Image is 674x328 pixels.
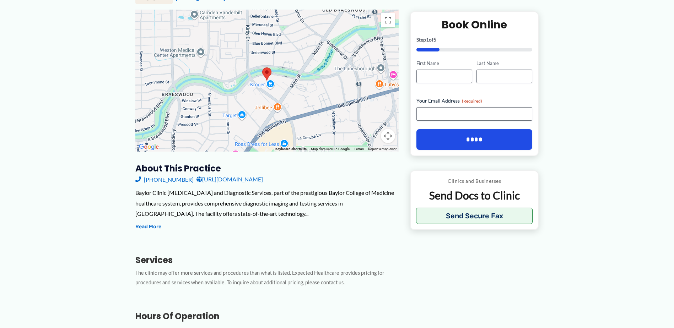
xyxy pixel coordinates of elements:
[426,37,429,43] span: 1
[135,174,194,185] a: [PHONE_NUMBER]
[135,163,399,174] h3: About this practice
[311,147,350,151] span: Map data ©2025 Google
[416,97,533,104] label: Your Email Address
[381,13,395,27] button: Toggle fullscreen view
[135,311,399,322] h3: Hours of Operation
[416,18,533,32] h2: Book Online
[416,37,533,42] p: Step of
[476,60,532,67] label: Last Name
[381,129,395,143] button: Map camera controls
[135,187,399,219] div: Baylor Clinic [MEDICAL_DATA] and Diagnostic Services, part of the prestigious Baylor College of M...
[433,37,436,43] span: 5
[416,60,472,67] label: First Name
[368,147,397,151] a: Report a map error
[135,268,399,288] p: The clinic may offer more services and procedures than what is listed. Expected Healthcare provid...
[137,142,161,152] a: Open this area in Google Maps (opens a new window)
[416,176,533,186] p: Clinics and Businesses
[354,147,364,151] a: Terms
[275,147,307,152] button: Keyboard shortcuts
[416,188,533,202] p: Send Docs to Clinic
[462,98,482,104] span: (Required)
[416,208,533,224] button: Send Secure Fax
[135,223,161,231] button: Read More
[137,142,161,152] img: Google
[135,255,399,266] h3: Services
[196,174,263,185] a: [URL][DOMAIN_NAME]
